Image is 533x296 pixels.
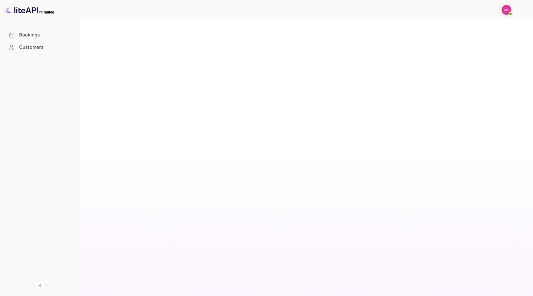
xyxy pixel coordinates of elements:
div: Bookings [4,29,76,41]
a: Customers [4,41,76,53]
button: Collapse navigation [35,280,46,291]
a: Bookings [4,29,76,40]
img: 213123 e231e321e [502,5,511,15]
div: Bookings [19,32,73,39]
div: Customers [19,44,73,51]
img: LiteAPI logo [5,5,54,15]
